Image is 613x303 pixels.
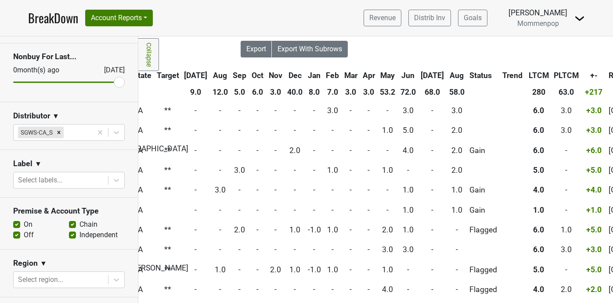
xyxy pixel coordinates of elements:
[195,106,197,115] span: -
[133,245,143,254] span: CA
[278,45,342,53] span: Export With Subrows
[431,106,433,115] span: -
[574,13,585,24] img: Dropdown Menu
[350,225,352,234] span: -
[13,65,83,75] div: 0 month(s) ago
[533,106,544,115] span: 6.0
[350,265,352,274] span: -
[238,245,241,254] span: -
[332,126,334,135] span: -
[256,265,259,274] span: -
[133,285,143,294] span: CA
[195,245,197,254] span: -
[210,68,230,83] th: Aug: activate to sort column ascending
[451,166,462,175] span: 2.0
[238,185,241,194] span: -
[451,126,462,135] span: 2.0
[350,185,352,194] span: -
[382,245,393,254] span: 3.0
[256,185,259,194] span: -
[133,225,143,234] span: CA
[468,141,500,160] td: Gain
[195,285,197,294] span: -
[533,166,544,175] span: 5.0
[294,185,296,194] span: -
[195,206,197,214] span: -
[368,185,370,194] span: -
[249,84,266,100] th: 6.0
[533,206,544,214] span: 1.0
[234,166,245,175] span: 3.0
[431,166,433,175] span: -
[382,225,393,234] span: 2.0
[350,285,352,294] span: -
[561,245,572,254] span: 3.0
[256,225,259,234] span: -
[96,65,125,75] div: [DATE]
[451,206,462,214] span: 1.0
[565,146,567,155] span: -
[364,10,401,26] a: Revenue
[533,126,544,135] span: 6.0
[256,166,259,175] span: -
[468,68,500,83] th: Status: activate to sort column ascending
[195,146,197,155] span: -
[324,68,342,83] th: Feb: activate to sort column ascending
[131,68,154,83] th: State: activate to sort column ascending
[533,245,544,254] span: 6.0
[313,245,315,254] span: -
[195,166,197,175] span: -
[238,146,241,155] span: -
[219,146,221,155] span: -
[561,106,572,115] span: 3.0
[313,126,315,135] span: -
[234,225,245,234] span: 2.0
[306,84,323,100] th: 8.0
[419,68,447,83] th: Jul: activate to sort column descending
[238,265,241,274] span: -
[195,265,197,274] span: -
[386,106,389,115] span: -
[133,126,143,135] span: CA
[274,146,277,155] span: -
[79,230,118,240] label: Independent
[313,185,315,194] span: -
[456,245,458,254] span: -
[368,225,370,234] span: -
[368,206,370,214] span: -
[272,41,348,57] button: Export With Subrows
[565,206,567,214] span: -
[456,265,458,274] span: -
[468,280,500,299] td: Flagged
[533,265,544,274] span: 5.0
[468,260,500,279] td: Flagged
[256,206,259,214] span: -
[238,206,241,214] span: -
[306,68,323,83] th: Jan: activate to sort column ascending
[451,185,462,194] span: 1.0
[431,146,433,155] span: -
[403,245,414,254] span: 3.0
[350,166,352,175] span: -
[274,106,277,115] span: -
[368,265,370,274] span: -
[219,166,221,175] span: -
[157,71,179,80] span: Target
[195,185,197,194] span: -
[274,285,277,294] span: -
[469,71,492,80] span: Status
[408,10,451,26] a: Distrib Inv
[368,146,370,155] span: -
[294,285,296,294] span: -
[195,225,197,234] span: -
[274,206,277,214] span: -
[274,166,277,175] span: -
[561,225,572,234] span: 1.0
[332,245,334,254] span: -
[582,68,606,83] th: +-: activate to sort column ascending
[133,265,143,274] span: CA
[561,285,572,294] span: 2.0
[403,225,414,234] span: 1.0
[533,225,544,234] span: 6.0
[403,206,414,214] span: 1.0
